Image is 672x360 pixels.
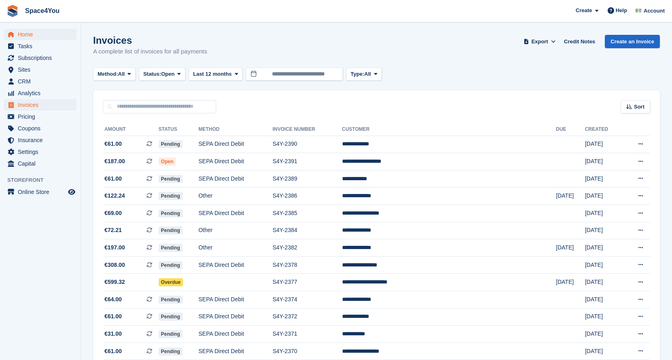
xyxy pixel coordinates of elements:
[159,347,183,356] span: Pending
[103,123,159,136] th: Amount
[159,192,183,200] span: Pending
[198,153,272,170] td: SEPA Direct Debit
[4,123,77,134] a: menu
[139,68,185,81] button: Status: Open
[159,158,176,166] span: Open
[104,192,125,200] span: €122.24
[4,87,77,99] a: menu
[556,239,585,257] td: [DATE]
[104,312,122,321] span: €61.00
[18,111,66,122] span: Pricing
[585,123,623,136] th: Created
[22,4,63,17] a: Space4You
[272,136,342,153] td: S4Y-2390
[198,256,272,274] td: SEPA Direct Debit
[18,134,66,146] span: Insurance
[576,6,592,15] span: Create
[104,261,125,269] span: €308.00
[561,35,598,48] a: Credit Notes
[93,68,136,81] button: Method: All
[4,29,77,40] a: menu
[272,187,342,205] td: S4Y-2386
[18,123,66,134] span: Coupons
[118,70,125,78] span: All
[104,209,122,217] span: €69.00
[585,153,623,170] td: [DATE]
[198,326,272,343] td: SEPA Direct Debit
[67,187,77,197] a: Preview store
[159,209,183,217] span: Pending
[4,64,77,75] a: menu
[585,187,623,205] td: [DATE]
[159,226,183,234] span: Pending
[189,68,242,81] button: Last 12 months
[644,7,665,15] span: Account
[159,261,183,269] span: Pending
[104,295,122,304] span: €64.00
[585,308,623,326] td: [DATE]
[193,70,232,78] span: Last 12 months
[272,170,342,187] td: S4Y-2389
[198,123,272,136] th: Method
[272,326,342,343] td: S4Y-2371
[161,70,174,78] span: Open
[104,347,122,356] span: €61.00
[18,146,66,158] span: Settings
[98,70,118,78] span: Method:
[198,136,272,153] td: SEPA Direct Debit
[104,157,125,166] span: €187.00
[159,330,183,338] span: Pending
[198,222,272,239] td: Other
[585,136,623,153] td: [DATE]
[198,291,272,309] td: SEPA Direct Debit
[4,186,77,198] a: menu
[104,330,122,338] span: €31.00
[198,187,272,205] td: Other
[346,68,382,81] button: Type: All
[556,187,585,205] td: [DATE]
[272,153,342,170] td: S4Y-2391
[616,6,627,15] span: Help
[93,47,207,56] p: A complete list of invoices for all payments
[556,274,585,291] td: [DATE]
[198,343,272,360] td: SEPA Direct Debit
[585,205,623,222] td: [DATE]
[556,123,585,136] th: Due
[18,29,66,40] span: Home
[159,123,199,136] th: Status
[585,170,623,187] td: [DATE]
[272,343,342,360] td: S4Y-2370
[272,308,342,326] td: S4Y-2372
[605,35,660,48] a: Create an Invoice
[18,158,66,169] span: Capital
[585,343,623,360] td: [DATE]
[585,291,623,309] td: [DATE]
[159,278,183,286] span: Overdue
[272,123,342,136] th: Invoice Number
[18,76,66,87] span: CRM
[4,158,77,169] a: menu
[272,239,342,257] td: S4Y-2382
[634,103,644,111] span: Sort
[272,291,342,309] td: S4Y-2374
[104,243,125,252] span: €197.00
[159,140,183,148] span: Pending
[634,6,642,15] img: Finn-Kristof Kausch
[532,38,548,46] span: Export
[18,186,66,198] span: Online Store
[585,239,623,257] td: [DATE]
[104,140,122,148] span: €61.00
[4,99,77,111] a: menu
[522,35,557,48] button: Export
[104,175,122,183] span: €61.00
[4,40,77,52] a: menu
[4,52,77,64] a: menu
[159,175,183,183] span: Pending
[7,176,81,184] span: Storefront
[272,256,342,274] td: S4Y-2378
[364,70,371,78] span: All
[4,111,77,122] a: menu
[272,205,342,222] td: S4Y-2385
[6,5,19,17] img: stora-icon-8386f47178a22dfd0bd8f6a31ec36ba5ce8667c1dd55bd0f319d3a0aa187defe.svg
[351,70,364,78] span: Type:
